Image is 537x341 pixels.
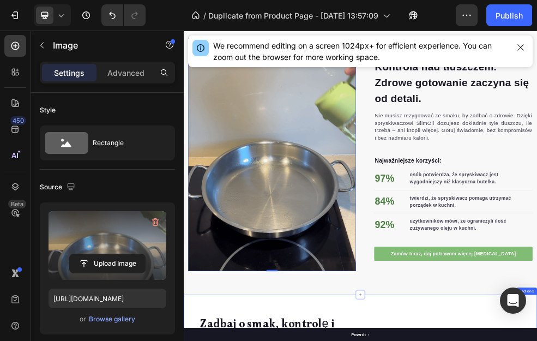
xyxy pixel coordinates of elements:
iframe: Design area [184,31,537,341]
p: Image [53,39,146,52]
div: Open Intercom Messenger [500,288,526,314]
div: Beta [8,200,26,208]
button: Browse gallery [88,314,136,325]
button: Upload Image [69,254,146,273]
span: or [80,313,86,326]
button: Publish [486,4,532,26]
div: Rectangle [93,130,159,155]
span: Duplicate from Product Page - [DATE] 13:57:09 [208,10,378,21]
div: Style [40,105,56,115]
p: 84% [354,303,390,330]
div: Image [22,15,45,25]
p: 97% [354,260,390,287]
div: Source [40,180,77,195]
p: Settings [54,67,85,79]
div: 450 [10,116,26,125]
div: Browse gallery [89,314,135,324]
span: / [203,10,206,21]
input: https://example.com/image.jpg [49,289,166,308]
div: Undo/Redo [101,4,146,26]
div: Publish [496,10,523,21]
p: Advanced [107,67,144,79]
div: We recommend editing on a screen 1024px+ for efficient experience. You can zoom out the browser f... [213,40,509,63]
